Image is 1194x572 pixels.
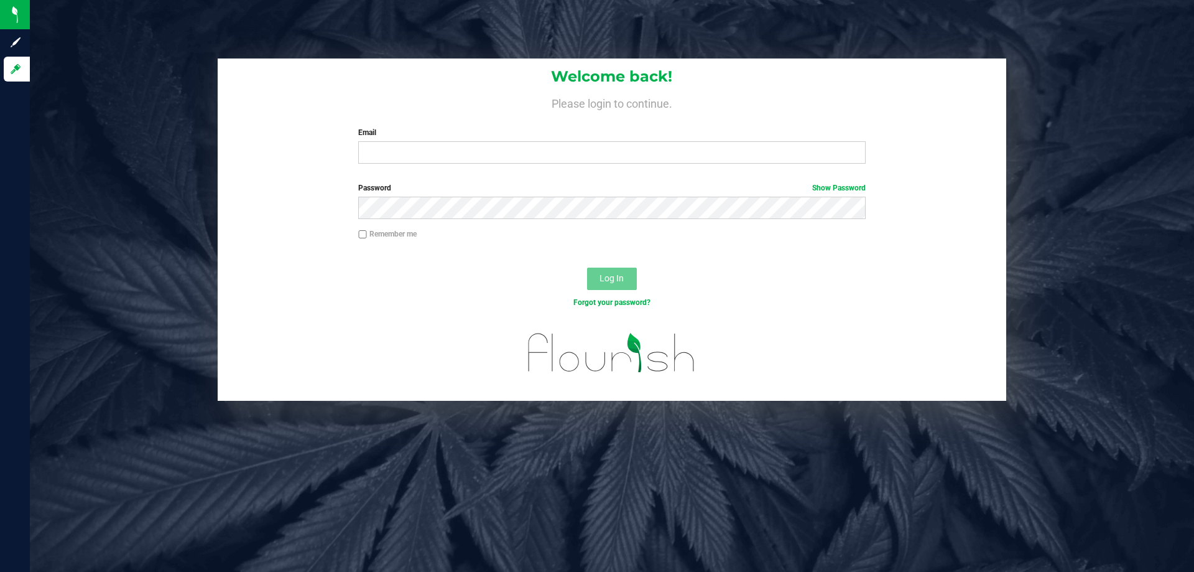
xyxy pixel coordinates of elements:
[218,68,1006,85] h1: Welcome back!
[358,127,865,138] label: Email
[599,273,624,283] span: Log In
[573,298,650,307] a: Forgot your password?
[9,36,22,49] inline-svg: Sign up
[358,184,391,192] span: Password
[358,228,417,240] label: Remember me
[513,321,710,385] img: flourish_logo.svg
[358,230,367,239] input: Remember me
[9,63,22,75] inline-svg: Log in
[218,95,1006,110] h4: Please login to continue.
[812,184,866,192] a: Show Password
[587,268,637,290] button: Log In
